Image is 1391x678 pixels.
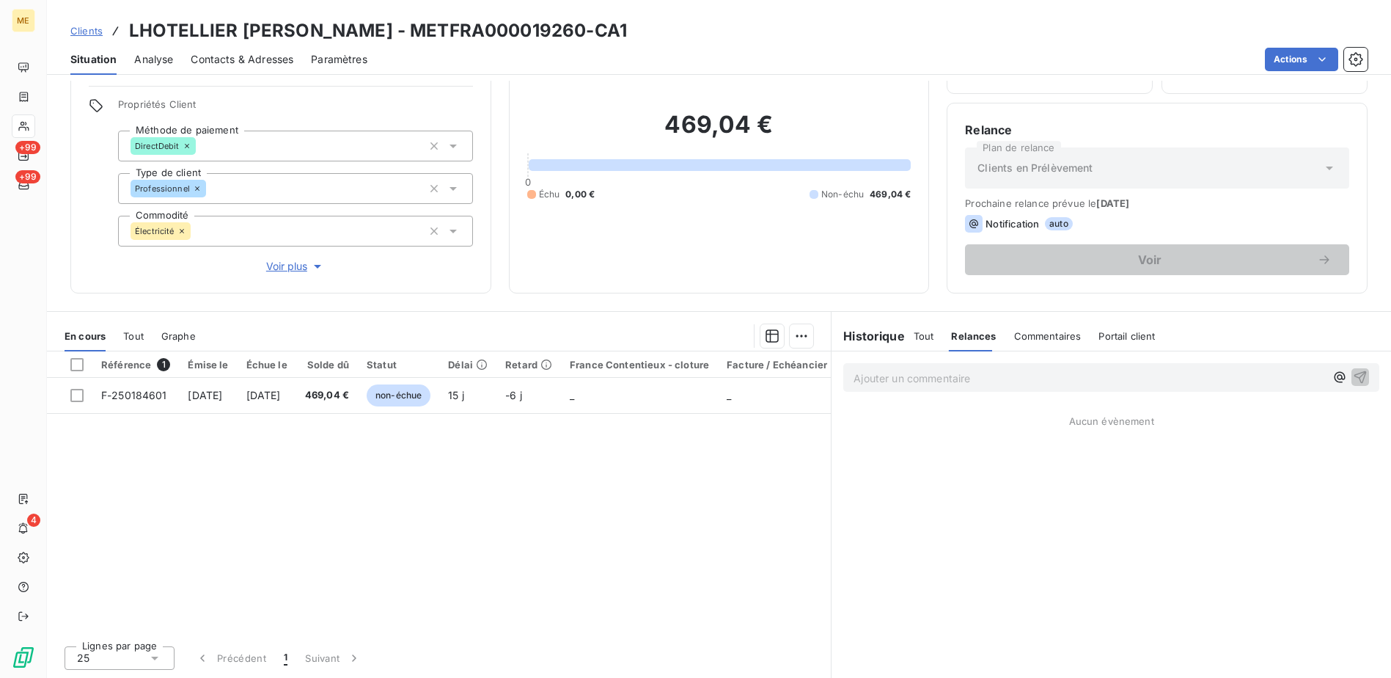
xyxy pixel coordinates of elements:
input: Ajouter une valeur [206,182,218,195]
span: Électricité [135,227,175,236]
span: 469,04 € [305,388,349,403]
span: Professionnel [135,184,190,193]
span: +99 [15,141,40,154]
span: DirectDebit [135,142,180,150]
span: Graphe [161,330,196,342]
span: Relances [951,330,996,342]
span: 1 [157,358,170,371]
span: non-échue [367,384,430,407]
span: auto [1045,217,1073,230]
span: Commentaires [1014,330,1082,342]
h6: Relance [965,121,1349,139]
button: Précédent [186,643,275,674]
div: Délai [448,359,488,371]
span: -6 j [505,389,522,401]
span: Propriétés Client [118,98,473,119]
div: ME [12,9,35,32]
div: Solde dû [305,359,349,371]
span: +99 [15,170,40,183]
span: Contacts & Adresses [191,52,293,67]
span: Portail client [1098,330,1155,342]
span: Notification [986,218,1039,230]
span: Échu [539,188,560,201]
div: Échue le [246,359,287,371]
span: 0,00 € [565,188,595,201]
button: Suivant [296,643,370,674]
div: France Contentieux - cloture [570,359,709,371]
button: 1 [275,643,296,674]
button: Actions [1265,48,1338,71]
span: [DATE] [1096,197,1129,209]
span: _ [727,389,731,401]
button: Voir plus [118,258,473,274]
span: 469,04 € [870,188,911,201]
span: Paramètres [311,52,367,67]
div: Émise le [188,359,228,371]
span: 0 [525,176,531,188]
span: Clients en Prélèvement [977,161,1093,175]
div: Facture / Echéancier [727,359,827,371]
span: [DATE] [246,389,281,401]
span: Clients [70,25,103,37]
span: 25 [77,651,89,666]
span: Tout [914,330,934,342]
input: Ajouter une valeur [196,139,208,153]
img: Logo LeanPay [12,646,35,669]
span: _ [570,389,574,401]
span: Analyse [134,52,173,67]
span: Tout [123,330,144,342]
h2: 469,04 € [527,110,911,154]
button: Voir [965,244,1349,275]
span: Situation [70,52,117,67]
span: 15 j [448,389,464,401]
h6: Historique [832,327,905,345]
span: Aucun évènement [1069,415,1154,427]
div: Statut [367,359,430,371]
span: 4 [27,514,40,527]
span: Non-échu [821,188,864,201]
input: Ajouter une valeur [191,225,202,238]
span: Prochaine relance prévue le [965,197,1349,209]
h3: LHOTELLIER [PERSON_NAME] - METFRA000019260-CA1 [129,18,627,44]
span: Voir plus [266,259,325,274]
div: Référence [101,358,170,371]
span: En cours [65,330,106,342]
span: F-250184601 [101,389,167,401]
span: Voir [983,254,1317,266]
a: Clients [70,23,103,38]
span: [DATE] [188,389,222,401]
span: 1 [284,651,287,666]
div: Retard [505,359,552,371]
